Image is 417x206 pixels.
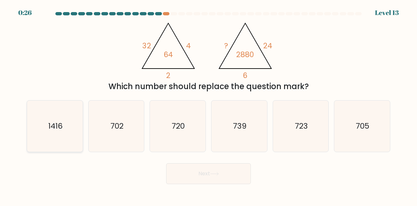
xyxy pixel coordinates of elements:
text: 1416 [48,121,63,132]
text: 702 [110,121,123,132]
text: 739 [233,121,247,132]
tspan: 2880 [237,49,254,60]
div: Which number should replace the question mark? [31,81,386,92]
text: 720 [172,121,185,132]
text: 723 [295,121,308,132]
tspan: 64 [164,49,173,60]
tspan: 2 [166,70,170,81]
tspan: ? [224,40,228,51]
tspan: 4 [186,40,191,51]
div: 0:26 [18,8,32,18]
button: Next [166,163,251,184]
tspan: 32 [142,40,151,51]
tspan: 6 [243,70,248,81]
tspan: 24 [263,40,272,51]
div: Level 13 [375,8,399,18]
text: 705 [356,121,369,132]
